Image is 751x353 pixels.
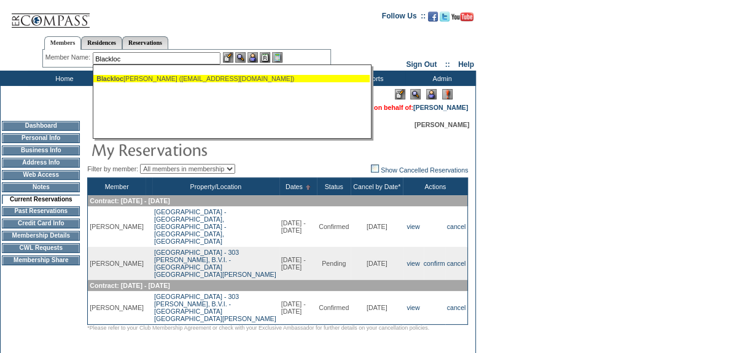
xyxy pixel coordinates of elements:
a: Sign Out [406,60,437,69]
td: Membership Details [2,231,80,241]
img: Reservations [260,52,270,63]
img: Log Concern/Member Elevation [442,89,453,99]
td: Dashboard [2,121,80,131]
img: chk_off.JPG [371,165,379,173]
img: Become our fan on Facebook [428,12,438,21]
a: [PERSON_NAME] [413,104,468,111]
a: Status [325,183,343,190]
a: Help [458,60,474,69]
th: Actions [403,178,468,196]
a: Cancel by Date* [353,183,400,190]
td: Business Info [2,145,80,155]
div: Member Name: [45,52,93,63]
img: b_edit.gif [223,52,233,63]
a: view [407,260,419,267]
td: Address Info [2,158,80,168]
img: pgTtlMyReservations.gif [91,137,337,161]
td: Follow Us :: [382,10,426,25]
td: Past Reservations [2,206,80,216]
img: Impersonate [426,89,437,99]
a: Residences [81,36,122,49]
img: Subscribe to our YouTube Channel [451,12,473,21]
td: Notes [2,182,80,192]
a: Become our fan on Facebook [428,15,438,23]
span: Contract: [DATE] - [DATE] [90,282,169,289]
td: [DATE] [351,291,403,325]
a: Subscribe to our YouTube Channel [451,15,473,23]
span: :: [445,60,450,69]
a: Member [105,183,129,190]
td: [DATE] - [DATE] [279,291,317,325]
a: Show Cancelled Reservations [371,166,468,174]
td: Confirmed [317,291,351,325]
img: Edit Mode [395,89,405,99]
td: Current Reservations [2,195,80,204]
a: view [407,304,419,311]
img: Compass Home [10,3,90,28]
img: Follow us on Twitter [440,12,449,21]
img: View [235,52,246,63]
td: Membership Share [2,255,80,265]
a: Members [44,36,82,50]
img: Impersonate [247,52,258,63]
a: cancel [447,304,466,311]
span: *Please refer to your Club Membership Agreement or check with your Exclusive Ambassador for furth... [87,325,429,331]
td: CWL Requests [2,243,80,253]
td: [DATE] [351,206,403,247]
td: Web Access [2,170,80,180]
a: [GEOGRAPHIC_DATA] -[GEOGRAPHIC_DATA], [GEOGRAPHIC_DATA] - [GEOGRAPHIC_DATA], [GEOGRAPHIC_DATA] [154,208,226,245]
td: Personal Info [2,133,80,143]
a: Property/Location [190,183,242,190]
td: [PERSON_NAME] [88,247,146,280]
td: [DATE] - [DATE] [279,206,317,247]
img: View Mode [410,89,421,99]
a: Dates [286,183,303,190]
span: Filter by member: [87,165,138,173]
a: cancel [447,260,466,267]
img: Ascending [303,185,311,190]
span: [PERSON_NAME] [414,121,469,128]
span: Contract: [DATE] - [DATE] [90,197,169,204]
td: Confirmed [317,206,351,247]
td: Admin [405,71,476,86]
a: [GEOGRAPHIC_DATA] - 303[PERSON_NAME], B.V.I. - [GEOGRAPHIC_DATA] [GEOGRAPHIC_DATA][PERSON_NAME] [154,249,276,278]
a: view [407,223,419,230]
td: [PERSON_NAME] [88,206,146,247]
td: Credit Card Info [2,219,80,228]
a: [GEOGRAPHIC_DATA] - 303[PERSON_NAME], B.V.I. - [GEOGRAPHIC_DATA] [GEOGRAPHIC_DATA][PERSON_NAME] [154,293,276,322]
a: confirm [424,260,445,267]
div: [PERSON_NAME] ([EMAIL_ADDRESS][DOMAIN_NAME]) [96,75,367,82]
a: cancel [447,223,466,230]
td: [PERSON_NAME] [88,291,146,325]
span: You are acting on behalf of: [327,104,468,111]
a: Follow us on Twitter [440,15,449,23]
td: [DATE] [351,247,403,280]
td: Pending [317,247,351,280]
a: Reservations [122,36,168,49]
span: Blackloc [96,75,123,82]
img: b_calculator.gif [272,52,282,63]
td: Home [28,71,98,86]
td: [DATE] - [DATE] [279,247,317,280]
